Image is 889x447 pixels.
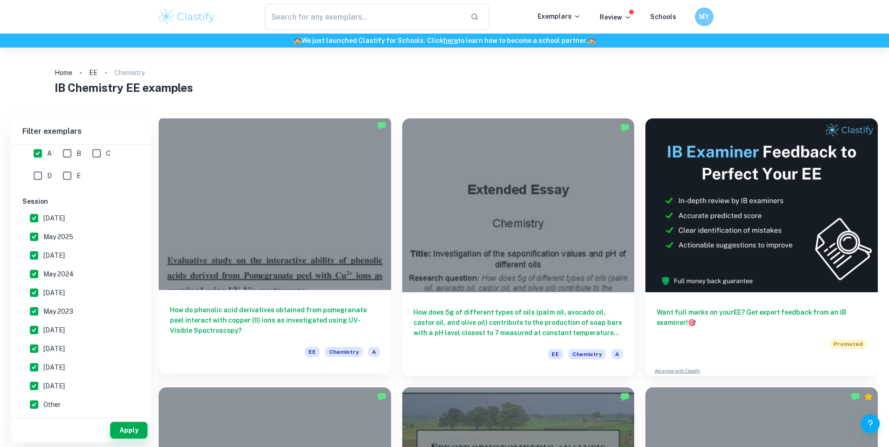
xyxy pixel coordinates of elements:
button: Apply [110,422,147,439]
span: Chemistry [568,349,606,359]
span: B [77,148,81,158]
a: How does 5g of different types of oils (palm oil, avocado oil, castor oil, and olive oil) contrib... [402,118,635,376]
span: EE [548,349,563,359]
h6: How does 5g of different types of oils (palm oil, avocado oil, castor oil, and olive oil) contrib... [413,307,623,338]
span: A [611,349,623,359]
span: A [47,148,52,158]
h6: MY [699,12,709,22]
span: EE [305,347,320,357]
a: here [443,37,458,44]
span: 🎯 [688,319,696,326]
img: Clastify logo [157,7,217,26]
h1: IB Chemistry EE examples [55,79,834,96]
span: Chemistry [325,347,363,357]
span: Promoted [830,339,867,349]
span: [DATE] [43,250,65,261]
h6: We just launched Clastify for Schools. Click to learn how to become a school partner. [2,35,887,46]
img: Marked [620,392,630,401]
a: Schools [650,13,676,21]
button: MY [695,7,714,26]
span: [DATE] [43,213,65,223]
a: How do phenolic acid derivatives obtained from pomegranate peel interact with copper (II) ions as... [159,118,391,376]
span: [DATE] [43,288,65,298]
a: Advertise with Clastify [655,368,700,374]
h6: How do phenolic acid derivatives obtained from pomegranate peel interact with copper (II) ions as... [170,305,380,336]
a: Home [55,66,72,79]
div: Premium [864,392,873,401]
span: 🏫 [294,37,301,44]
span: May 2024 [43,269,74,279]
h6: Filter exemplars [11,118,151,144]
button: Help and Feedback [861,414,880,433]
img: Marked [620,123,630,132]
img: Marked [851,392,860,401]
span: [DATE] [43,344,65,354]
a: Want full marks on yourEE? Get expert feedback from an IB examiner!PromotedAdvertise with Clastify [645,118,878,376]
span: May 2025 [43,232,73,242]
span: May 2023 [43,306,73,316]
p: Exemplars [538,11,581,21]
span: [DATE] [43,362,65,372]
span: Other [43,399,61,410]
img: Thumbnail [645,118,878,292]
p: Review [600,12,631,22]
img: Marked [377,392,386,401]
input: Search for any exemplars... [265,4,463,30]
p: Chemistry [114,68,145,78]
span: D [47,171,52,181]
span: [DATE] [43,325,65,335]
span: 🏫 [588,37,595,44]
h6: Want full marks on your EE ? Get expert feedback from an IB examiner! [657,307,867,328]
span: E [77,171,81,181]
a: EE [89,66,98,79]
span: C [106,148,111,158]
span: [DATE] [43,381,65,391]
span: A [368,347,380,357]
img: Marked [377,121,386,130]
h6: Session [22,196,140,206]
